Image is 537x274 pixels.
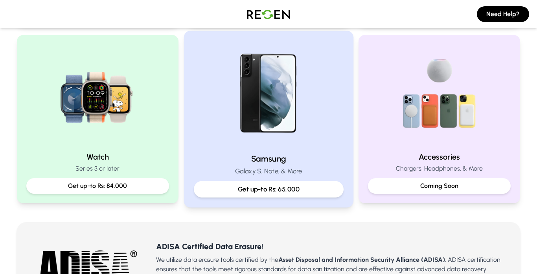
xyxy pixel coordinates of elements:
h2: Accessories [368,151,511,162]
p: Galaxy S, Note, & More [194,166,344,176]
h2: Samsung [194,153,344,164]
b: Asset Disposal and Information Security Alliance (ADISA) [278,256,445,263]
img: Samsung [216,41,322,147]
p: Get up-to Rs: 65,000 [200,184,337,194]
h3: ADISA Certified Data Erasure! [156,241,508,252]
img: Watch [47,44,148,145]
p: Series 3 or later [26,164,169,173]
p: Get up-to Rs: 84,000 [33,181,163,191]
img: Logo [241,3,296,25]
img: Accessories [389,44,490,145]
p: Chargers, Headphones, & More [368,164,511,173]
h2: Watch [26,151,169,162]
p: Coming Soon [374,181,504,191]
button: Need Help? [477,6,529,22]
